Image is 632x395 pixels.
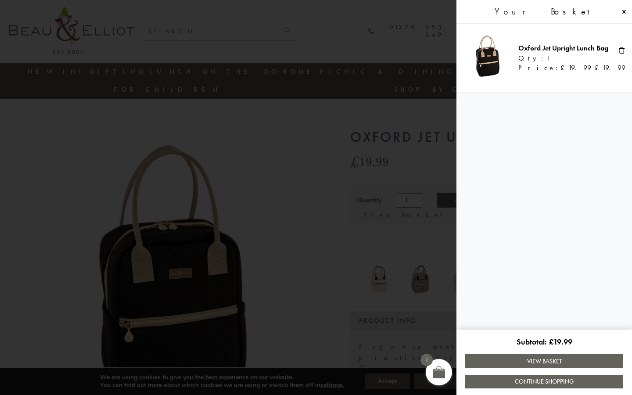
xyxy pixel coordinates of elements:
bdi: 19.99 [549,337,572,347]
span: £ [549,337,553,347]
div: Qty: [518,54,612,64]
span: 1 [420,354,433,366]
img: Oxford Jet Upright Lunch Bag [463,33,512,82]
span: Your Basket [495,7,597,17]
a: View Basket [465,354,623,368]
bdi: 19.99 [595,63,625,72]
div: Price: [518,64,612,72]
bdi: 19.99 [560,63,591,72]
span: £ [560,63,568,72]
span: 1 [546,54,549,62]
a: Continue Shopping [465,375,623,388]
span: Subtotal [517,337,549,347]
a: Oxford Jet Upright Lunch Bag [518,43,608,53]
span: £ [595,63,603,72]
